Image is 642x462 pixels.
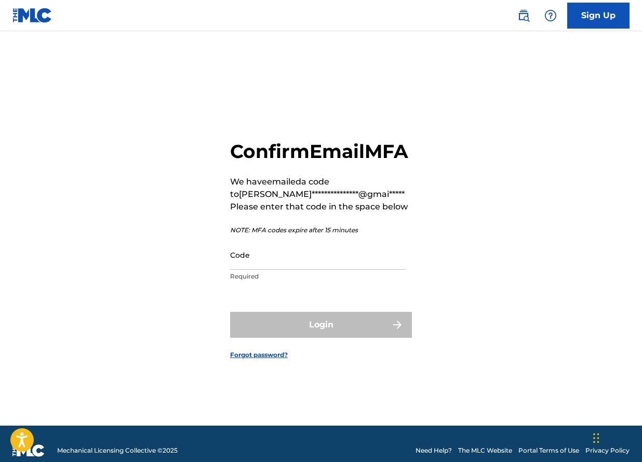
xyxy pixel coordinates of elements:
[540,5,561,26] div: Help
[230,272,406,281] p: Required
[12,8,52,23] img: MLC Logo
[567,3,630,29] a: Sign Up
[585,446,630,455] a: Privacy Policy
[513,5,534,26] a: Public Search
[230,226,412,235] p: NOTE: MFA codes expire after 15 minutes
[458,446,512,455] a: The MLC Website
[518,446,579,455] a: Portal Terms of Use
[57,446,178,455] span: Mechanical Licensing Collective © 2025
[230,350,288,360] a: Forgot password?
[544,9,557,22] img: help
[12,444,45,457] img: logo
[230,201,412,213] p: Please enter that code in the space below
[230,140,412,163] h2: Confirm Email MFA
[416,446,452,455] a: Need Help?
[593,423,599,454] div: Drag
[517,9,530,22] img: search
[590,412,642,462] iframe: Chat Widget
